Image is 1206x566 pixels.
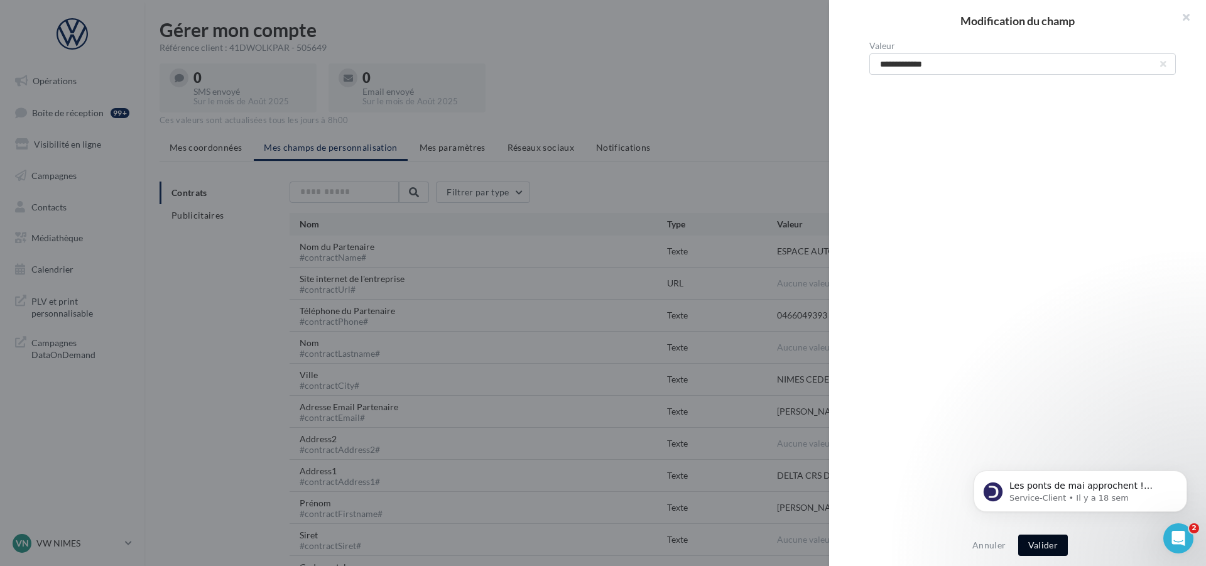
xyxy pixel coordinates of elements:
button: Valider [1018,535,1068,556]
button: Annuler [967,538,1011,553]
iframe: Intercom notifications message [955,444,1206,532]
h2: Modification du champ [849,15,1186,26]
span: 2 [1189,523,1199,533]
iframe: Intercom live chat [1163,523,1193,553]
label: Valeur [869,41,1176,50]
